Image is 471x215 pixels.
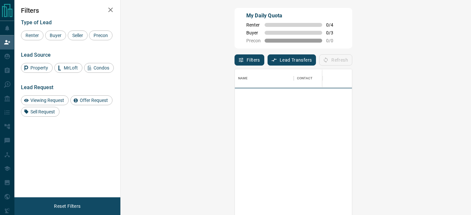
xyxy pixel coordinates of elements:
[47,33,64,38] span: Buyer
[21,30,44,40] div: Renter
[91,65,112,70] span: Condos
[28,65,50,70] span: Property
[21,52,51,58] span: Lead Source
[28,98,66,103] span: Viewing Request
[246,22,261,28] span: Renter
[91,33,110,38] span: Precon
[21,107,60,117] div: Sell Request
[54,63,82,73] div: MrLoft
[70,95,113,105] div: Offer Request
[78,98,110,103] span: Offer Request
[21,95,69,105] div: Viewing Request
[84,63,114,73] div: Condos
[246,38,261,43] span: Precon
[297,69,312,88] div: Contact
[235,69,294,88] div: Name
[268,54,316,66] button: Lead Transfers
[326,30,340,35] span: 0 / 3
[89,30,113,40] div: Precon
[21,63,53,73] div: Property
[70,33,85,38] span: Seller
[21,19,52,26] span: Type of Lead
[21,7,114,14] h2: Filters
[238,69,248,88] div: Name
[246,12,340,20] p: My Daily Quota
[61,65,80,70] span: MrLoft
[326,22,340,28] span: 0 / 4
[50,201,85,212] button: Reset Filters
[326,38,340,43] span: 0 / 0
[68,30,88,40] div: Seller
[246,30,261,35] span: Buyer
[294,69,346,88] div: Contact
[21,84,53,90] span: Lead Request
[23,33,41,38] span: Renter
[45,30,66,40] div: Buyer
[235,54,264,66] button: Filters
[28,109,57,114] span: Sell Request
